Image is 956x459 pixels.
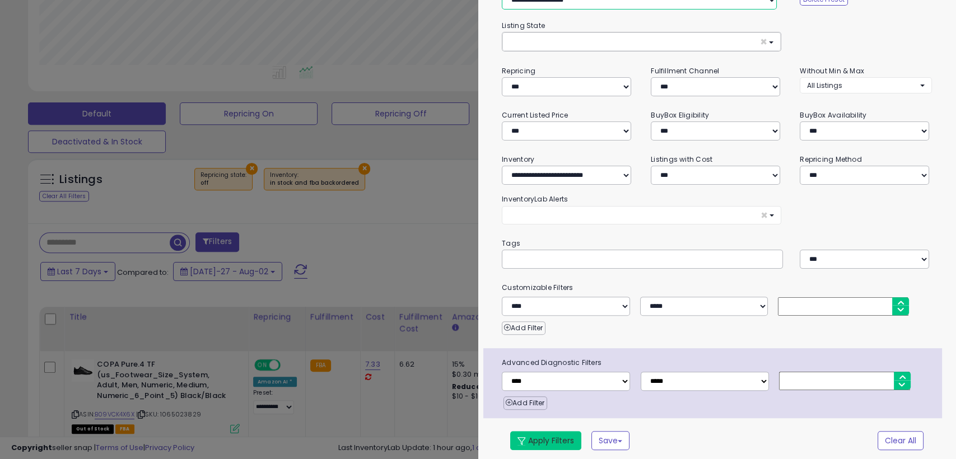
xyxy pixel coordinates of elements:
[800,154,862,164] small: Repricing Method
[502,321,545,335] button: Add Filter
[502,154,534,164] small: Inventory
[502,110,568,120] small: Current Listed Price
[493,282,940,294] small: Customizable Filters
[807,81,842,90] span: All Listings
[651,66,719,76] small: Fulfillment Channel
[760,209,767,221] span: ×
[503,396,547,410] button: Add Filter
[502,206,781,224] button: ×
[502,21,545,30] small: Listing State
[493,237,940,250] small: Tags
[510,431,581,450] button: Apply Filters
[493,357,942,369] span: Advanced Diagnostic Filters
[502,32,781,51] button: ×
[502,194,568,204] small: InventoryLab Alerts
[651,154,712,164] small: Listings with Cost
[800,110,866,120] small: BuyBox Availability
[591,431,629,450] button: Save
[759,36,767,48] span: ×
[878,431,924,450] button: Clear All
[651,110,709,120] small: BuyBox Eligibility
[800,66,864,76] small: Without Min & Max
[800,77,932,93] button: All Listings
[502,66,535,76] small: Repricing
